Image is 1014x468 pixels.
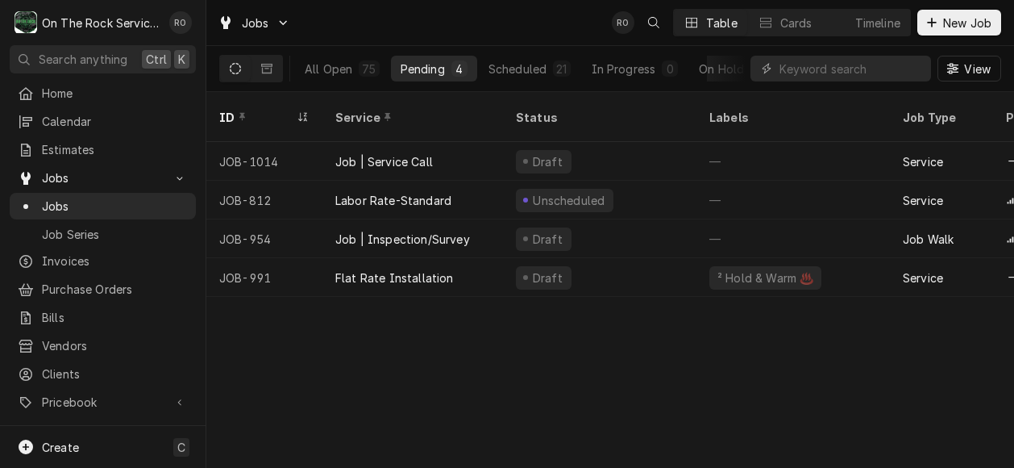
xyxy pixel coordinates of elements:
[42,226,188,243] span: Job Series
[305,61,352,77] div: All Open
[530,153,565,170] div: Draft
[335,109,487,126] div: Service
[10,248,196,274] a: Invoices
[10,332,196,359] a: Vendors
[903,231,954,248] div: Job Walk
[10,221,196,248] a: Job Series
[335,270,454,286] div: Flat Rate Installation
[855,15,900,31] div: Timeline
[716,270,815,286] div: ² Hold & Warm ♨️
[530,270,565,286] div: Draft
[10,45,196,73] button: Search anythingCtrlK
[10,80,196,107] a: Home
[516,109,680,126] div: Status
[206,258,322,297] div: JOB-991
[903,109,980,126] div: Job Type
[401,61,445,77] div: Pending
[780,15,812,31] div: Cards
[706,15,738,31] div: Table
[178,51,185,68] span: K
[488,61,546,77] div: Scheduled
[42,198,188,215] span: Jobs
[42,113,188,130] span: Calendar
[335,153,433,170] div: Job | Service Call
[362,61,376,77] div: 75
[455,61,464,77] div: 4
[10,389,196,416] a: Go to Pricebook
[903,270,943,286] div: Service
[42,337,188,354] span: Vendors
[531,192,607,209] div: Unscheduled
[530,231,565,248] div: Draft
[10,276,196,303] a: Purchase Orders
[42,281,188,298] span: Purchase Orders
[42,141,188,158] span: Estimates
[699,61,744,77] div: On Hold
[10,108,196,135] a: Calendar
[612,11,634,34] div: RO
[15,11,37,34] div: On The Rock Services's Avatar
[903,153,943,170] div: Service
[937,56,1001,81] button: View
[206,219,322,258] div: JOB-954
[42,85,188,102] span: Home
[10,419,196,445] a: Reports
[206,181,322,219] div: JOB-812
[903,192,943,209] div: Service
[206,142,322,181] div: JOB-1014
[556,61,567,77] div: 21
[219,109,293,126] div: ID
[779,56,923,81] input: Keyword search
[696,142,890,181] div: —
[42,253,188,270] span: Invoices
[42,441,79,454] span: Create
[665,61,675,77] div: 0
[242,15,269,31] span: Jobs
[42,309,188,326] span: Bills
[42,394,164,411] span: Pricebook
[146,51,167,68] span: Ctrl
[211,10,297,36] a: Go to Jobs
[592,61,656,77] div: In Progress
[42,424,188,441] span: Reports
[917,10,1001,36] button: New Job
[177,439,185,456] span: C
[169,11,192,34] div: RO
[42,366,188,382] span: Clients
[169,11,192,34] div: Rich Ortega's Avatar
[612,11,634,34] div: Rich Ortega's Avatar
[696,219,890,258] div: —
[42,169,164,186] span: Jobs
[696,181,890,219] div: —
[10,193,196,219] a: Jobs
[961,61,994,77] span: View
[39,51,127,68] span: Search anything
[709,109,877,126] div: Labels
[10,165,196,191] a: Go to Jobs
[641,10,667,36] button: Open search
[15,11,37,34] div: O
[335,192,451,209] div: Labor Rate-Standard
[10,136,196,163] a: Estimates
[10,304,196,331] a: Bills
[10,361,196,387] a: Clients
[940,15,995,31] span: New Job
[335,231,470,248] div: Job | Inspection/Survey
[42,15,160,31] div: On The Rock Services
